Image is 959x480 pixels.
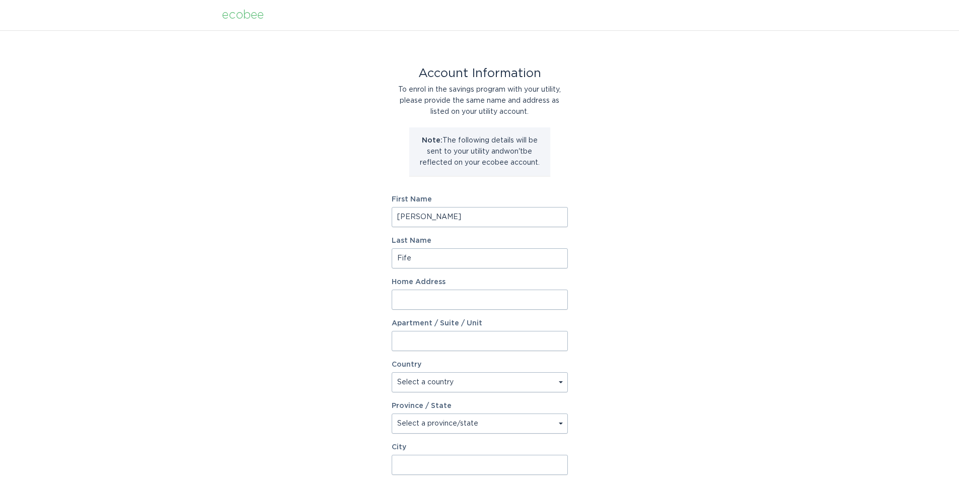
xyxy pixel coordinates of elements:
div: Account Information [392,68,568,79]
label: Last Name [392,237,568,244]
label: Country [392,361,421,368]
label: First Name [392,196,568,203]
label: City [392,444,568,451]
label: Province / State [392,402,452,409]
label: Home Address [392,279,568,286]
div: ecobee [222,10,264,21]
strong: Note: [422,137,442,144]
label: Apartment / Suite / Unit [392,320,568,327]
p: The following details will be sent to your utility and won't be reflected on your ecobee account. [417,135,543,168]
div: To enrol in the savings program with your utility, please provide the same name and address as li... [392,84,568,117]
